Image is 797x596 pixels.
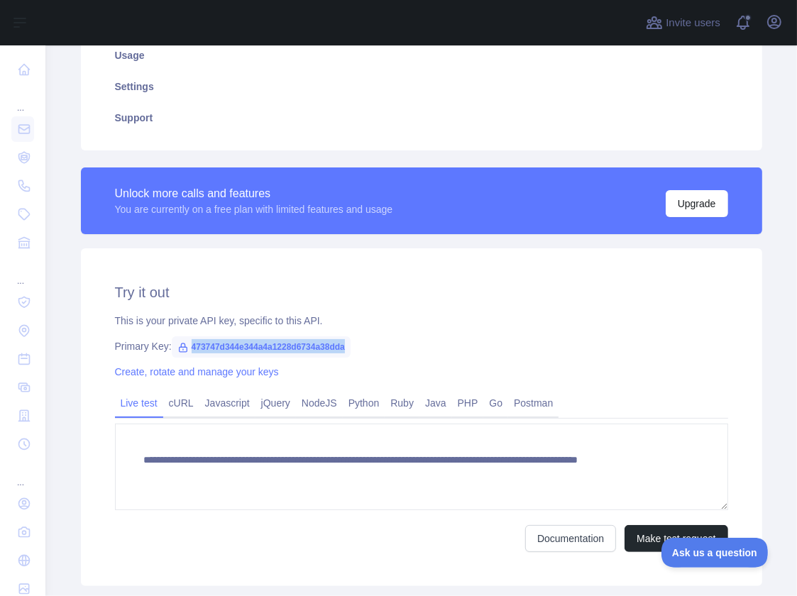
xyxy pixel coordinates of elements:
[115,202,393,216] div: You are currently on a free plan with limited features and usage
[419,392,452,414] a: Java
[115,282,728,302] h2: Try it out
[296,392,343,414] a: NodeJS
[115,366,279,377] a: Create, rotate and manage your keys
[115,314,728,328] div: This is your private API key, specific to this API.
[452,392,484,414] a: PHP
[666,15,720,31] span: Invite users
[525,525,616,552] a: Documentation
[115,185,393,202] div: Unlock more calls and features
[98,71,745,102] a: Settings
[98,40,745,71] a: Usage
[199,392,255,414] a: Javascript
[11,460,34,488] div: ...
[666,190,728,217] button: Upgrade
[172,336,351,358] span: 473747d344e344a4a1228d6734a38dda
[163,392,199,414] a: cURL
[643,11,723,34] button: Invite users
[483,392,508,414] a: Go
[255,392,296,414] a: jQuery
[385,392,419,414] a: Ruby
[98,102,745,133] a: Support
[115,339,728,353] div: Primary Key:
[11,85,34,114] div: ...
[508,392,559,414] a: Postman
[343,392,385,414] a: Python
[11,258,34,287] div: ...
[115,392,163,414] a: Live test
[625,525,727,552] button: Make test request
[661,538,769,568] iframe: Toggle Customer Support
